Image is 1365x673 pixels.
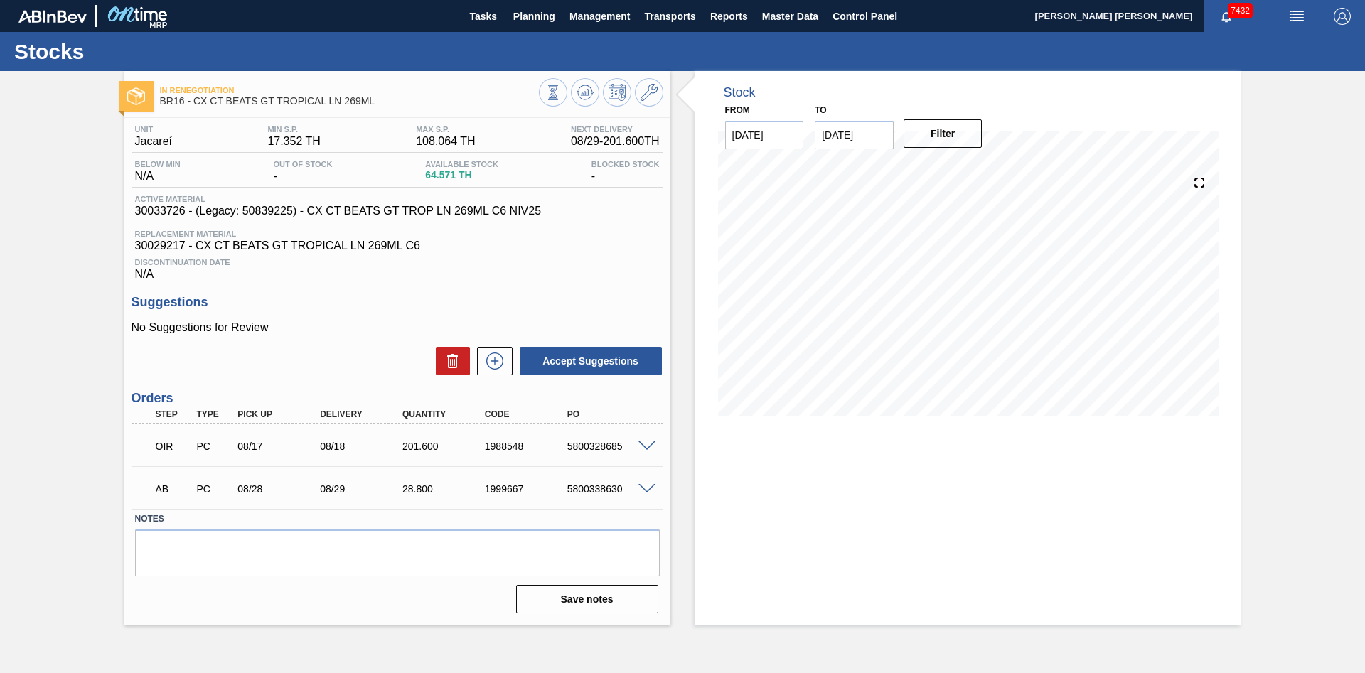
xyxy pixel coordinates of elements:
[762,8,818,25] span: Master Data
[1334,8,1351,25] img: Logout
[564,483,656,495] div: 5800338630
[591,160,660,168] span: Blocked Stock
[156,483,191,495] p: AB
[569,8,631,25] span: Management
[564,441,656,452] div: 5800328685
[539,78,567,107] button: Stocks Overview
[316,483,409,495] div: 08/29/2025
[234,441,326,452] div: 08/17/2025
[14,43,267,60] h1: Stocks
[267,125,320,134] span: MIN S.P.
[588,160,663,183] div: -
[193,441,235,452] div: Purchase order
[416,135,475,148] span: 108.064 TH
[815,105,826,115] label: to
[270,160,336,183] div: -
[425,160,498,168] span: Available Stock
[470,347,513,375] div: New suggestion
[193,483,235,495] div: Purchase order
[152,473,195,505] div: Awaiting Billing
[429,347,470,375] div: Delete Suggestions
[710,8,748,25] span: Reports
[399,409,491,419] div: Quantity
[564,409,656,419] div: PO
[156,441,191,452] p: OIR
[520,347,662,375] button: Accept Suggestions
[152,409,195,419] div: Step
[645,8,696,25] span: Transports
[815,121,894,149] input: mm/dd/yyyy
[132,252,663,281] div: N/A
[127,87,145,105] img: Ícone
[425,170,498,181] span: 64.571 TH
[481,409,574,419] div: Code
[135,195,542,203] span: Active Material
[234,483,326,495] div: 08/28/2025
[160,96,539,107] span: BR16 - CX CT BEATS GT TROPICAL LN 269ML
[468,8,499,25] span: Tasks
[399,441,491,452] div: 201.600
[1228,3,1253,18] span: 7432
[152,431,195,462] div: In renegotiation
[724,85,756,100] div: Stock
[1204,6,1249,26] button: Notifications
[132,321,663,334] p: No Suggestions for Review
[571,135,660,148] span: 08/29 - 201.600 TH
[603,78,631,107] button: Schedule Inventory
[904,119,983,148] button: Filter
[725,121,804,149] input: mm/dd/yyyy
[135,160,181,168] span: Below Min
[274,160,333,168] span: Out Of Stock
[516,585,658,613] button: Save notes
[135,509,660,529] label: Notes
[571,78,599,107] button: Update Chart
[135,230,660,238] span: Replacement Material
[1288,8,1305,25] img: userActions
[234,409,326,419] div: Pick up
[18,10,87,23] img: TNhmsLtSVTkK8tSr43FrP2fwEKptu5GPRR3wAAAABJRU5ErkJggg==
[416,125,475,134] span: MAX S.P.
[316,441,409,452] div: 08/18/2025
[725,105,750,115] label: From
[481,441,574,452] div: 1988548
[513,8,555,25] span: Planning
[635,78,663,107] button: Go to Master Data / General
[316,409,409,419] div: Delivery
[132,391,663,406] h3: Orders
[132,295,663,310] h3: Suggestions
[135,239,660,252] span: 30029217 - CX CT BEATS GT TROPICAL LN 269ML C6
[160,86,539,95] span: In renegotiation
[135,258,660,266] span: Discontinuation Date
[399,483,491,495] div: 28.800
[481,483,574,495] div: 1999667
[513,345,663,377] div: Accept Suggestions
[267,135,320,148] span: 17.352 TH
[135,125,172,134] span: Unit
[571,125,660,134] span: Next Delivery
[833,8,897,25] span: Control Panel
[132,160,184,183] div: N/A
[135,135,172,148] span: Jacareí
[135,205,542,217] span: 30033726 - (Legacy: 50839225) - CX CT BEATS GT TROP LN 269ML C6 NIV25
[193,409,235,419] div: Type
